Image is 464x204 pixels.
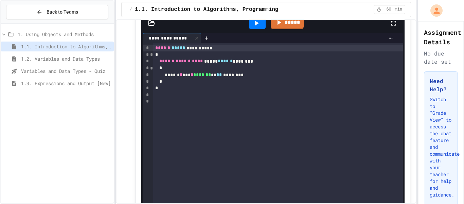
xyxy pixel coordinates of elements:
[21,80,111,87] span: 1.3. Expressions and Output [New]
[21,43,111,50] span: 1.1. Introduction to Algorithms, Programming, and Compilers
[47,9,78,16] span: Back to Teams
[18,31,111,38] span: 1. Using Objects and Methods
[424,28,458,47] h2: Assignment Details
[430,96,452,198] p: Switch to "Grade View" to access the chat feature and communicate with your teacher for help and ...
[383,7,394,12] span: 60
[6,5,108,19] button: Back to Teams
[21,67,111,75] span: Variables and Data Types - Quiz
[430,77,452,93] h3: Need Help?
[395,7,403,12] span: min
[130,7,132,12] span: /
[424,49,458,66] div: No due date set
[21,55,111,62] span: 1.2. Variables and Data Types
[423,3,444,18] div: My Account
[135,5,327,14] span: 1.1. Introduction to Algorithms, Programming, and Compilers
